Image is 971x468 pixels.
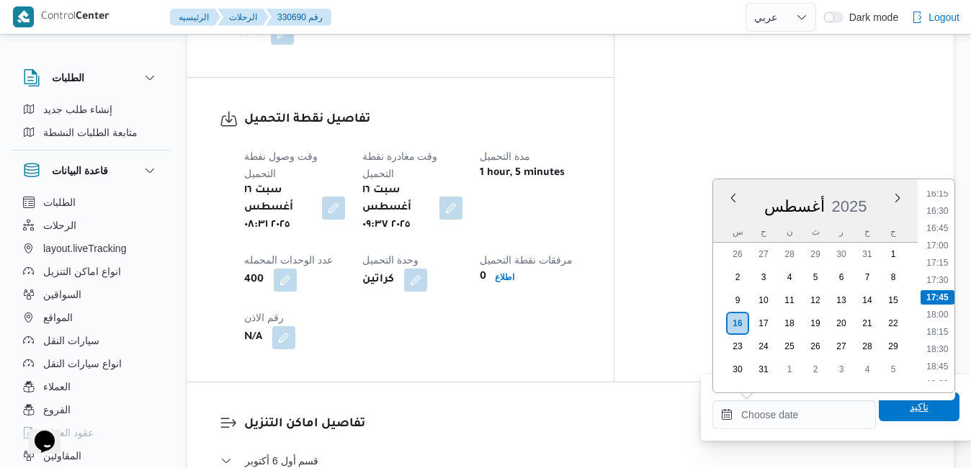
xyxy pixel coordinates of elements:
[804,335,827,358] div: day-26
[43,217,76,234] span: الرحلات
[52,162,108,179] h3: قاعدة البيانات
[856,289,879,312] div: day-14
[752,243,775,266] div: day-27
[43,263,121,280] span: انواع اماكن التنزيل
[362,271,394,289] b: كراتين
[778,222,801,242] div: ن
[921,307,954,322] li: 18:00
[892,192,903,204] button: Next month
[17,191,164,214] button: الطلبات
[752,289,775,312] div: day-10
[764,197,825,216] div: Button. Open the month selector. أغسطس is currently selected.
[480,165,565,182] b: 1 hour, 5 minutes
[752,266,775,289] div: day-3
[43,378,71,395] span: العملاء
[43,309,73,326] span: المواقع
[882,358,905,381] div: day-5
[43,286,81,303] span: السواقين
[804,289,827,312] div: day-12
[43,124,138,141] span: متابعة الطلبات النشطة
[921,290,954,305] li: 17:45
[921,359,954,374] li: 18:45
[244,329,262,346] b: N/A
[17,214,164,237] button: الرحلات
[244,182,312,234] b: سبت ١٦ أغسطس ٢٠٢٥ ٠٨:٣١
[362,150,438,179] span: وقت مغادرة نقطة التحميل
[882,289,905,312] div: day-15
[362,254,419,266] span: وحدة التحميل
[778,312,801,335] div: day-18
[17,398,164,421] button: الفروع
[905,3,965,32] button: Logout
[17,375,164,398] button: العملاء
[244,110,581,130] h3: تفاصيل نقطة التحميل
[778,358,801,381] div: day-1
[882,222,905,242] div: ج
[830,312,853,335] div: day-20
[43,240,126,257] span: layout.liveTracking
[921,221,954,235] li: 16:45
[921,273,954,287] li: 17:30
[752,312,775,335] div: day-17
[480,150,530,162] span: مدة التحميل
[43,194,76,211] span: الطلبات
[12,98,170,150] div: الطلبات
[52,69,84,86] h3: الطلبات
[778,243,801,266] div: day-28
[804,266,827,289] div: day-5
[856,358,879,381] div: day-4
[764,197,825,215] span: أغسطس
[726,335,749,358] div: day-23
[921,342,954,356] li: 18:30
[43,332,99,349] span: سيارات النقل
[43,447,81,464] span: المقاولين
[23,162,158,179] button: قاعدة البيانات
[921,256,954,270] li: 17:15
[17,444,164,467] button: المقاولين
[830,335,853,358] div: day-27
[170,9,220,26] button: الرئيسيه
[17,237,164,260] button: layout.liveTracking
[43,101,112,118] span: إنشاء طلب جديد
[480,254,573,266] span: مرفقات نقطة التحميل
[910,398,929,415] span: تاكيد
[778,289,801,312] div: day-11
[882,312,905,335] div: day-22
[244,150,318,179] span: وقت وصول نفطة التحميل
[830,358,853,381] div: day-3
[856,312,879,335] div: day-21
[726,358,749,381] div: day-30
[830,266,853,289] div: day-6
[244,415,921,434] h3: تفاصيل اماكن التنزيل
[480,269,486,286] b: 0
[728,192,739,204] button: Previous Month
[804,243,827,266] div: day-29
[17,283,164,306] button: السواقين
[725,243,906,381] div: month-٢٠٢٥-٠٨
[882,243,905,266] div: day-1
[17,352,164,375] button: انواع سيارات النقل
[43,424,94,441] span: عقود العملاء
[17,329,164,352] button: سيارات النقل
[921,325,954,339] li: 18:15
[726,289,749,312] div: day-9
[929,9,959,26] span: Logout
[921,238,954,253] li: 17:00
[43,401,71,418] span: الفروع
[882,335,905,358] div: day-29
[726,266,749,289] div: day-2
[879,392,959,421] button: تاكيد
[752,335,775,358] div: day-24
[244,254,333,266] span: عدد الوحدات المحمله
[14,410,61,454] iframe: chat widget
[752,222,775,242] div: ح
[856,222,879,242] div: خ
[804,312,827,335] div: day-19
[804,358,827,381] div: day-2
[495,272,514,282] b: اطلاع
[218,9,269,26] button: الرحلات
[856,243,879,266] div: day-31
[921,377,954,391] li: 19:00
[830,289,853,312] div: day-13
